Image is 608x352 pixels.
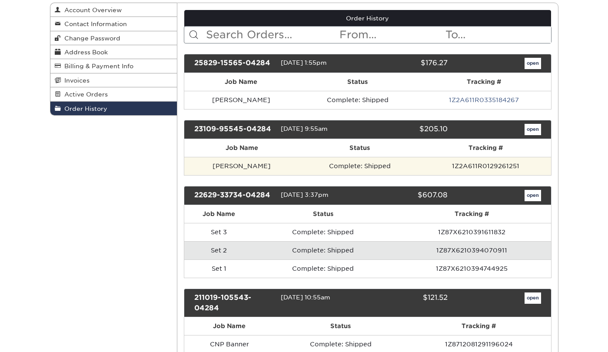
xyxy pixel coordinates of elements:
a: 1Z2A611R0335184267 [449,96,519,103]
td: Set 1 [184,259,254,278]
th: Tracking # [392,205,551,223]
a: Invoices [50,73,177,87]
a: Active Orders [50,87,177,101]
th: Status [299,139,420,157]
span: Billing & Payment Info [61,63,133,70]
td: Set 2 [184,241,254,259]
td: Set 3 [184,223,254,241]
th: Tracking # [420,139,551,157]
th: Status [298,73,417,91]
td: 1Z87X6210394744925 [392,259,551,278]
td: Complete: Shipped [299,157,420,175]
span: Address Book [61,49,108,56]
th: Tracking # [417,73,551,91]
a: open [525,190,541,201]
th: Job Name [184,73,298,91]
div: $176.27 [361,58,454,69]
td: 1Z87X6210391611832 [392,223,551,241]
a: Billing & Payment Info [50,59,177,73]
div: $121.52 [361,292,454,313]
input: To... [445,27,551,43]
td: [PERSON_NAME] [184,91,298,109]
span: [DATE] 1:55pm [281,59,327,66]
span: [DATE] 9:55am [281,125,328,132]
th: Job Name [184,205,254,223]
a: Change Password [50,31,177,45]
input: Search Orders... [205,27,339,43]
div: 22629-33734-04284 [188,190,281,201]
a: open [525,124,541,135]
th: Tracking # [407,317,551,335]
td: Complete: Shipped [254,259,392,278]
a: open [525,292,541,304]
td: Complete: Shipped [254,223,392,241]
a: Address Book [50,45,177,59]
div: 211019-105543-04284 [188,292,281,313]
div: $607.08 [361,190,454,201]
a: open [525,58,541,69]
span: Change Password [61,35,120,42]
span: Contact Information [61,20,127,27]
div: 23109-95545-04284 [188,124,281,135]
a: Contact Information [50,17,177,31]
div: $205.10 [361,124,454,135]
div: 25829-15565-04284 [188,58,281,69]
span: Active Orders [61,91,108,98]
span: Account Overview [61,7,122,13]
th: Job Name [184,139,299,157]
td: [PERSON_NAME] [184,157,299,175]
th: Status [274,317,407,335]
a: Order History [184,10,551,27]
input: From... [339,27,445,43]
th: Status [254,205,392,223]
td: 1Z87X6210394070911 [392,241,551,259]
td: Complete: Shipped [298,91,417,109]
td: Complete: Shipped [254,241,392,259]
span: [DATE] 3:37pm [281,191,329,198]
td: 1Z2A611R0129261251 [420,157,551,175]
span: [DATE] 10:55am [281,294,330,301]
a: Order History [50,102,177,115]
span: Invoices [61,77,90,84]
a: Account Overview [50,3,177,17]
span: Order History [61,105,107,112]
th: Job Name [184,317,274,335]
